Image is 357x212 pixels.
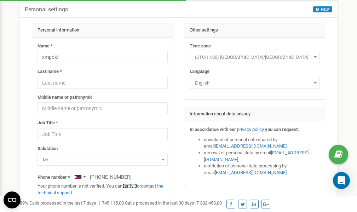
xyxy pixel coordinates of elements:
[38,183,168,196] p: Your phone number is not verified. You can or
[333,172,350,189] div: Open Intercom Messenger
[215,143,287,149] a: [EMAIL_ADDRESS][DOMAIN_NAME]
[237,127,264,132] a: privacy policy
[71,171,88,183] div: Telephone country code
[265,127,299,132] strong: you can request:
[38,120,58,126] label: Job Title *
[38,145,58,152] label: Salutation
[38,43,53,50] label: Name *
[25,6,68,13] h5: Personal settings
[38,94,93,101] label: Middle name or patronymic
[313,6,332,12] button: HELP
[98,200,124,206] u: 1 745 115,00
[38,102,168,114] input: Middle name or patronymic
[38,51,168,63] input: Name
[38,174,70,181] label: Phone number *
[38,128,168,140] input: Job Title
[192,78,317,88] span: English
[125,200,222,206] span: Calls processed in the last 30 days :
[190,68,209,75] label: Language
[190,127,236,132] strong: In accordance with our
[204,137,320,150] li: download of personal data shared by email ,
[32,23,173,38] div: Personal information
[204,150,309,162] a: [EMAIL_ADDRESS][DOMAIN_NAME]
[4,191,21,208] button: Open CMP widget
[190,77,320,89] span: English
[38,154,168,166] span: Mr.
[190,43,211,50] label: Time zone
[40,155,165,165] span: Mr.
[29,200,124,206] span: Calls processed in the last 7 days :
[184,23,325,38] div: Other settings
[204,163,320,176] li: restriction of personal data processing by email .
[196,200,222,206] u: 7 382 453,00
[184,107,325,121] div: Information about data privacy
[71,171,155,183] input: +1-800-555-55-55
[38,68,62,75] label: Last name *
[192,52,317,62] span: (UTC-11:00) Pacific/Midway
[190,51,320,63] span: (UTC-11:00) Pacific/Midway
[204,150,320,163] li: removal of personal data by email ,
[38,77,168,89] input: Last name
[122,183,137,189] a: verify it
[215,170,287,175] a: [EMAIL_ADDRESS][DOMAIN_NAME]
[38,183,163,195] a: contact the technical support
